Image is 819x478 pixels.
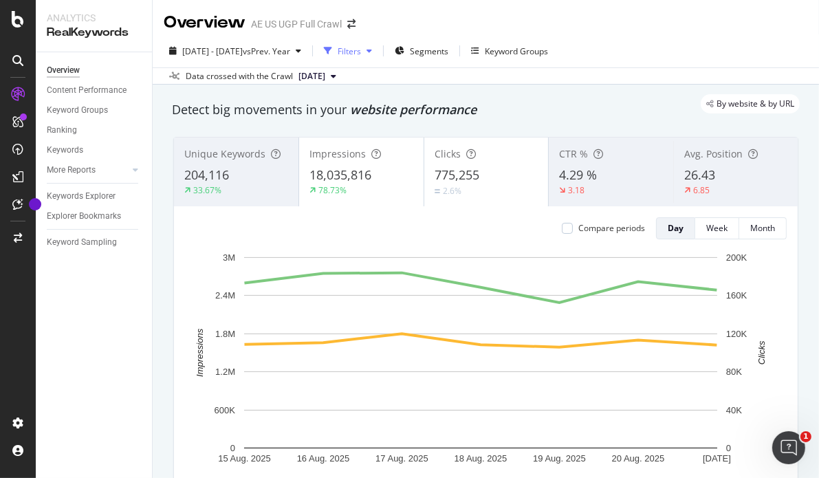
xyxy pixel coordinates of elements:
[47,235,142,250] a: Keyword Sampling
[47,209,121,224] div: Explorer Bookmarks
[184,166,229,183] span: 204,116
[47,123,77,138] div: Ranking
[739,217,787,239] button: Month
[47,235,117,250] div: Keyword Sampling
[347,19,356,29] div: arrow-right-arrow-left
[215,405,236,415] text: 600K
[47,11,141,25] div: Analytics
[47,83,127,98] div: Content Performance
[47,83,142,98] a: Content Performance
[215,367,235,377] text: 1.2M
[559,147,588,160] span: CTR %
[533,453,586,464] text: 19 Aug. 2025
[298,70,325,83] span: 2025 Aug. 15th
[455,453,507,464] text: 18 Aug. 2025
[243,45,290,57] span: vs Prev. Year
[750,222,775,234] div: Month
[164,40,307,62] button: [DATE] - [DATE]vsPrev. Year
[47,63,80,78] div: Overview
[182,45,243,57] span: [DATE] - [DATE]
[726,252,747,263] text: 200K
[230,443,235,453] text: 0
[338,45,361,57] div: Filters
[375,453,428,464] text: 17 Aug. 2025
[186,70,293,83] div: Data crossed with the Crawl
[47,189,142,204] a: Keywords Explorer
[47,25,141,41] div: RealKeywords
[726,443,731,453] text: 0
[568,184,585,196] div: 3.18
[485,45,548,57] div: Keyword Groups
[695,217,739,239] button: Week
[435,166,479,183] span: 775,255
[318,40,378,62] button: Filters
[717,100,794,108] span: By website & by URL
[195,328,205,377] text: Impressions
[164,11,245,34] div: Overview
[703,453,731,464] text: [DATE]
[318,184,347,196] div: 78.73%
[297,453,350,464] text: 16 Aug. 2025
[684,166,715,183] span: 26.43
[47,189,116,204] div: Keywords Explorer
[47,209,142,224] a: Explorer Bookmarks
[726,290,747,301] text: 160K
[293,68,342,85] button: [DATE]
[756,340,767,365] text: Clicks
[184,147,265,160] span: Unique Keywords
[47,143,83,157] div: Keywords
[684,147,743,160] span: Avg. Position
[578,222,645,234] div: Compare periods
[309,166,371,183] span: 18,035,816
[701,94,800,113] div: legacy label
[47,163,129,177] a: More Reports
[800,431,811,442] span: 1
[612,453,665,464] text: 20 Aug. 2025
[47,143,142,157] a: Keywords
[193,184,221,196] div: 33.67%
[410,45,448,57] span: Segments
[215,329,235,339] text: 1.8M
[726,329,747,339] text: 120K
[706,222,728,234] div: Week
[435,147,461,160] span: Clicks
[435,189,440,193] img: Equal
[693,184,710,196] div: 6.85
[251,17,342,31] div: AE US UGP Full Crawl
[389,40,454,62] button: Segments
[47,63,142,78] a: Overview
[47,163,96,177] div: More Reports
[668,222,684,234] div: Day
[443,185,461,197] div: 2.6%
[309,147,366,160] span: Impressions
[47,103,108,118] div: Keyword Groups
[29,198,41,210] div: Tooltip anchor
[656,217,695,239] button: Day
[726,405,742,415] text: 40K
[223,252,235,263] text: 3M
[772,431,805,464] iframe: Intercom live chat
[47,103,142,118] a: Keyword Groups
[215,290,235,301] text: 2.4M
[218,453,271,464] text: 15 Aug. 2025
[466,40,554,62] button: Keyword Groups
[559,166,597,183] span: 4.29 %
[47,123,142,138] a: Ranking
[726,367,742,377] text: 80K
